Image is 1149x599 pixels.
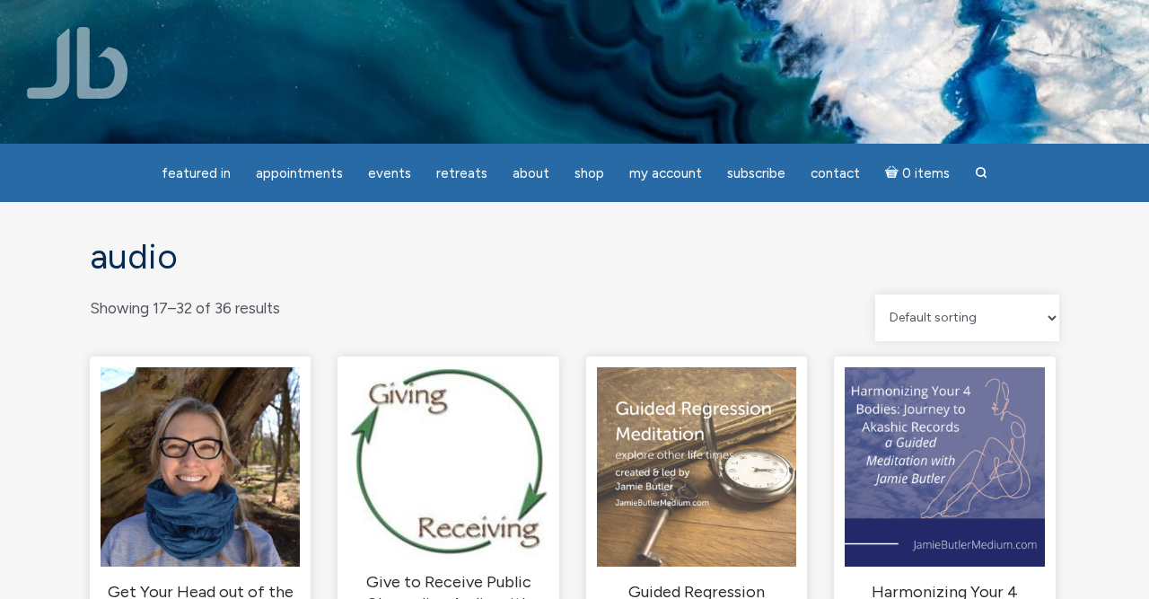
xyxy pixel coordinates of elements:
a: Events [357,156,422,191]
img: Guided Regression [597,367,796,567]
h1: Audio [90,238,1059,277]
a: Appointments [245,156,354,191]
img: Harmonizing Your 4 Bodies: Journey to Akashic Records [845,367,1044,567]
span: About [513,165,549,181]
a: About [502,156,560,191]
span: Retreats [436,165,487,181]
span: Appointments [256,165,343,181]
img: Get Your Head out of the Game with Seth - Jamie Butler Public Channeling Audio [101,367,300,567]
a: Shop [564,156,615,191]
span: Contact [811,165,860,181]
select: Shop order [875,295,1059,341]
i: Cart [885,165,902,181]
p: Showing 17–32 of 36 results [90,295,280,322]
a: My Account [618,156,713,191]
span: Shop [574,165,604,181]
a: featured in [151,156,241,191]
img: Give to Receive Public Channeling Audio with Jamie Butler [348,367,548,557]
span: Subscribe [727,165,785,181]
span: Events [368,165,411,181]
span: featured in [162,165,231,181]
span: 0 items [902,167,950,181]
a: Cart0 items [874,154,960,191]
img: Jamie Butler. The Everyday Medium [27,27,128,99]
a: Retreats [425,156,498,191]
a: Contact [800,156,871,191]
a: Subscribe [716,156,796,191]
span: My Account [629,165,702,181]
